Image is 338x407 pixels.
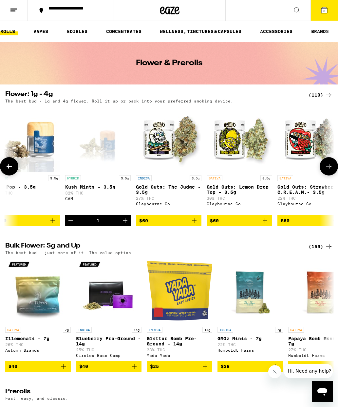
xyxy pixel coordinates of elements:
[63,327,71,333] p: 7g
[190,175,201,181] p: 3.5g
[310,0,338,21] button: 3
[207,106,272,172] img: Claybourne Co. - Gold Cuts: Lemon Drop Top - 3.5g
[5,336,71,341] p: Illemonati - 7g
[147,258,212,324] img: Yada Yada - Glitter Bomb Pre-Ground - 14g
[217,258,283,324] img: Humboldt Farms - GMOz Minis - 7g
[76,353,141,358] div: Circles Base Camp
[217,327,233,333] p: INDICA
[217,258,283,361] a: Open page for GMOz Minis - 7g from Humboldt Farms
[275,327,283,333] p: 7g
[308,28,332,35] a: BRANDS
[79,364,88,369] span: $40
[309,91,333,99] a: (110)
[136,106,201,215] a: Open page for Gold Cuts: The Judge - 3.5g from Claybourne Co.
[207,196,272,200] p: 30% THC
[76,258,141,361] a: Open page for Blueberry Pre-Ground - 14g from Circles Base Camp
[5,327,21,333] p: SATIVA
[65,106,131,215] a: Open page for Kush Mints - 3.5g from CAM
[210,218,219,223] span: $60
[76,361,141,372] button: Add to bag
[268,365,281,378] iframe: Close message
[207,215,272,226] button: Add to bag
[284,364,333,378] iframe: Message from company
[136,106,201,172] img: Claybourne Co. - Gold Cuts: The Judge - 3.5g
[5,243,301,250] h2: Bulk Flower: 5g and Up
[65,175,81,181] p: HYBRID
[5,258,71,361] a: Open page for Illemonati - 7g from Autumn Brands
[65,184,131,190] p: Kush Mints - 3.5g
[147,258,212,361] a: Open page for Glitter Bomb Pre-Ground - 14g from Yada Yada
[309,243,333,250] a: (159)
[207,106,272,215] a: Open page for Gold Cuts: Lemon Drop Top - 3.5g from Claybourne Co.
[64,28,91,35] a: EDIBLES
[65,215,76,226] button: Decrement
[202,327,212,333] p: 14g
[281,218,290,223] span: $60
[5,250,134,255] p: The best bud - just more of it. The value option.
[147,327,162,333] p: INDICA
[65,196,131,201] div: CAM
[217,348,283,352] div: Humboldt Farms
[136,184,201,195] p: Gold Cuts: The Judge - 3.5g
[136,59,202,67] h1: Flower & Prerolls
[120,215,131,226] button: Increment
[221,364,230,369] span: $28
[147,353,212,358] div: Yada Yada
[288,327,304,333] p: SATIVA
[5,388,301,396] h2: Prerolls
[217,342,283,347] p: 22% THC
[76,336,141,346] p: Blueberry Pre-Ground - 14g
[5,342,71,347] p: 26% THC
[103,28,145,35] a: CONCENTRATES
[157,28,245,35] a: WELLNESS, TINCTURES & CAPSULES
[260,175,272,181] p: 3.5g
[97,218,100,223] div: 1
[5,99,233,103] p: The best bud - 1g and 4g flower. Roll it up or pack into your preferred smoking device.
[119,175,131,181] p: 3.5g
[76,348,141,352] p: 25% THC
[147,348,212,352] p: 23% THC
[150,364,159,369] span: $25
[311,388,333,396] a: (96)
[9,364,17,369] span: $40
[76,258,141,324] img: Circles Base Camp - Blueberry Pre-Ground - 14g
[217,336,283,341] p: GMOz Minis - 7g
[207,175,222,181] p: SATIVA
[5,258,71,324] img: Autumn Brands - Illemonati - 7g
[277,175,293,181] p: SATIVA
[207,184,272,195] p: Gold Cuts: Lemon Drop Top - 3.5g
[132,327,141,333] p: 14g
[30,28,51,35] a: VAPES
[257,28,296,35] a: ACCESSORIES
[139,218,148,223] span: $60
[48,175,60,181] p: 3.5g
[65,191,131,195] p: 32% THC
[5,348,71,352] div: Autumn Brands
[136,202,201,206] div: Claybourne Co.
[147,336,212,346] p: Glitter Bomb Pre-Ground - 14g
[76,327,92,333] p: INDICA
[5,396,68,400] p: Fast, easy, and classic.
[136,215,201,226] button: Add to bag
[5,361,71,372] button: Add to bag
[323,9,325,13] span: 3
[207,202,272,206] div: Claybourne Co.
[5,91,301,99] h2: Flower: 1g - 4g
[312,381,333,402] iframe: Button to launch messaging window
[147,361,212,372] button: Add to bag
[136,196,201,200] p: 27% THC
[136,175,152,181] p: INDICA
[217,361,283,372] button: Add to bag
